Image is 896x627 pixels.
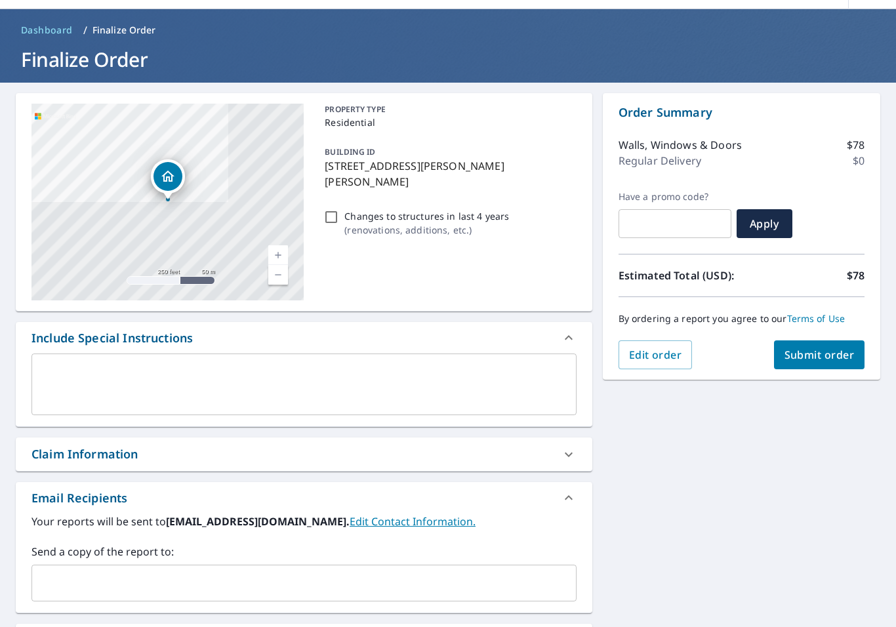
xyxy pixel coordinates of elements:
[619,153,701,169] p: Regular Delivery
[16,437,592,471] div: Claim Information
[774,340,865,369] button: Submit order
[31,329,193,347] div: Include Special Instructions
[16,20,880,41] nav: breadcrumb
[737,209,792,238] button: Apply
[344,209,509,223] p: Changes to structures in last 4 years
[16,20,78,41] a: Dashboard
[325,146,375,157] p: BUILDING ID
[747,216,782,231] span: Apply
[629,348,682,362] span: Edit order
[92,24,156,37] p: Finalize Order
[619,104,865,121] p: Order Summary
[166,514,350,529] b: [EMAIL_ADDRESS][DOMAIN_NAME].
[344,223,509,237] p: ( renovations, additions, etc. )
[847,268,865,283] p: $78
[16,46,880,73] h1: Finalize Order
[787,312,845,325] a: Terms of Use
[21,24,73,37] span: Dashboard
[619,340,693,369] button: Edit order
[619,137,742,153] p: Walls, Windows & Doors
[619,191,731,203] label: Have a promo code?
[31,489,127,507] div: Email Recipients
[619,268,742,283] p: Estimated Total (USD):
[853,153,865,169] p: $0
[784,348,855,362] span: Submit order
[83,22,87,38] li: /
[619,313,865,325] p: By ordering a report you agree to our
[350,514,476,529] a: EditContactInfo
[325,158,571,190] p: [STREET_ADDRESS][PERSON_NAME][PERSON_NAME]
[16,482,592,514] div: Email Recipients
[847,137,865,153] p: $78
[268,245,288,265] a: Current Level 17, Zoom In
[325,115,571,129] p: Residential
[31,544,577,559] label: Send a copy of the report to:
[325,104,571,115] p: PROPERTY TYPE
[31,514,577,529] label: Your reports will be sent to
[16,322,592,354] div: Include Special Instructions
[151,159,185,200] div: Dropped pin, building 1, Residential property, 4380 Kelley Rd Kevil, KY 42053
[31,445,138,463] div: Claim Information
[268,265,288,285] a: Current Level 17, Zoom Out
